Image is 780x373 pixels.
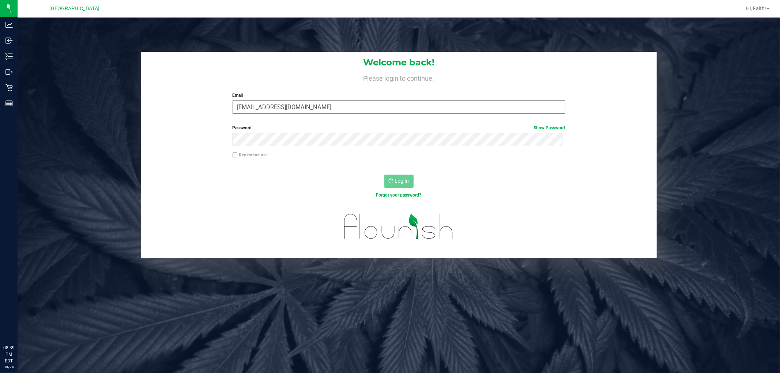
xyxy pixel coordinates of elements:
[384,175,414,188] button: Log In
[233,152,238,157] input: Remember me
[334,206,463,247] img: flourish_logo.svg
[233,152,267,158] label: Remember me
[141,73,657,82] h4: Please login to continue.
[3,345,14,364] p: 08:39 PM EDT
[746,5,766,11] span: Hi, Faith!
[3,364,14,370] p: 09/24
[395,178,409,184] span: Log In
[5,84,13,91] inline-svg: Retail
[141,58,657,67] h1: Welcome back!
[376,193,422,198] a: Forgot your password?
[5,37,13,44] inline-svg: Inbound
[50,5,100,12] span: [GEOGRAPHIC_DATA]
[5,100,13,107] inline-svg: Reports
[534,125,565,130] a: Show Password
[233,125,252,130] span: Password
[5,53,13,60] inline-svg: Inventory
[233,92,565,99] label: Email
[5,68,13,76] inline-svg: Outbound
[5,21,13,28] inline-svg: Analytics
